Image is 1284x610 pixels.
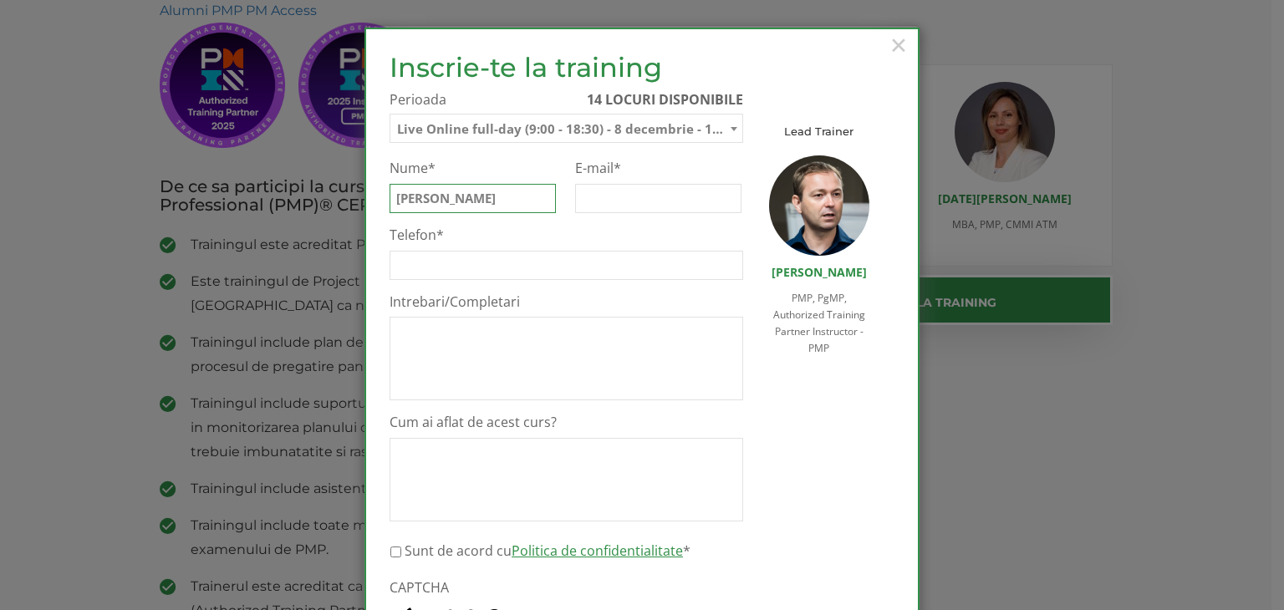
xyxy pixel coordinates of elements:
label: Telefon [390,226,743,244]
label: Cum ai aflat de acest curs? [390,414,743,431]
label: Perioada [390,90,743,109]
a: [PERSON_NAME] [772,264,867,280]
button: Close [888,26,909,64]
span: × [888,22,909,68]
span: Live Online full-day (9:00 - 18:30) - 8 decembrie - 12 decembrie 2025 [390,114,742,144]
label: Sunt de acord cu * [405,541,690,561]
label: Nume [390,160,556,177]
h3: Lead Trainer [768,125,869,137]
label: Intrebari/Completari [390,293,743,311]
h2: Inscrie-te la training [390,53,743,82]
label: E-mail [575,160,741,177]
label: CAPTCHA [390,579,743,597]
span: locuri disponibile [605,90,743,109]
span: Live Online full-day (9:00 - 18:30) - 8 decembrie - 12 decembrie 2025 [390,114,743,143]
a: Politica de confidentialitate [512,541,683,560]
span: PMP, PgMP, Authorized Training Partner Instructor - PMP [773,291,865,355]
span: 14 [587,90,602,109]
